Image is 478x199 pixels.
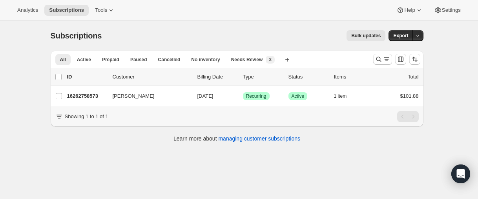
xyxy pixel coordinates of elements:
[451,164,470,183] div: Open Intercom Messenger
[397,111,419,122] nav: Pagination
[95,7,107,13] span: Tools
[51,31,102,40] span: Subscriptions
[130,57,147,63] span: Paused
[408,73,418,81] p: Total
[404,7,415,13] span: Help
[281,54,294,65] button: Create new view
[197,93,213,99] span: [DATE]
[173,135,300,142] p: Learn more about
[392,5,427,16] button: Help
[395,54,406,65] button: Customize table column order and visibility
[351,33,381,39] span: Bulk updates
[67,91,419,102] div: 16262758573[PERSON_NAME][DATE]SuccessRecurringSuccessActive1 item$101.88
[288,73,328,81] p: Status
[231,57,263,63] span: Needs Review
[102,57,119,63] span: Prepaid
[334,91,356,102] button: 1 item
[292,93,305,99] span: Active
[113,73,191,81] p: Customer
[158,57,181,63] span: Cancelled
[108,90,186,102] button: [PERSON_NAME]
[49,7,84,13] span: Subscriptions
[197,73,237,81] p: Billing Date
[243,73,282,81] div: Type
[409,54,420,65] button: Sort the results
[65,113,108,120] p: Showing 1 to 1 of 1
[334,93,347,99] span: 1 item
[191,57,220,63] span: No inventory
[67,73,106,81] p: ID
[429,5,465,16] button: Settings
[44,5,89,16] button: Subscriptions
[17,7,38,13] span: Analytics
[393,33,408,39] span: Export
[389,30,413,41] button: Export
[13,5,43,16] button: Analytics
[90,5,120,16] button: Tools
[442,7,461,13] span: Settings
[269,57,272,63] span: 3
[60,57,66,63] span: All
[113,92,155,100] span: [PERSON_NAME]
[218,135,300,142] a: managing customer subscriptions
[373,54,392,65] button: Search and filter results
[400,93,419,99] span: $101.88
[347,30,385,41] button: Bulk updates
[334,73,373,81] div: Items
[67,73,419,81] div: IDCustomerBilling DateTypeStatusItemsTotal
[67,92,106,100] p: 16262758573
[246,93,266,99] span: Recurring
[77,57,91,63] span: Active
